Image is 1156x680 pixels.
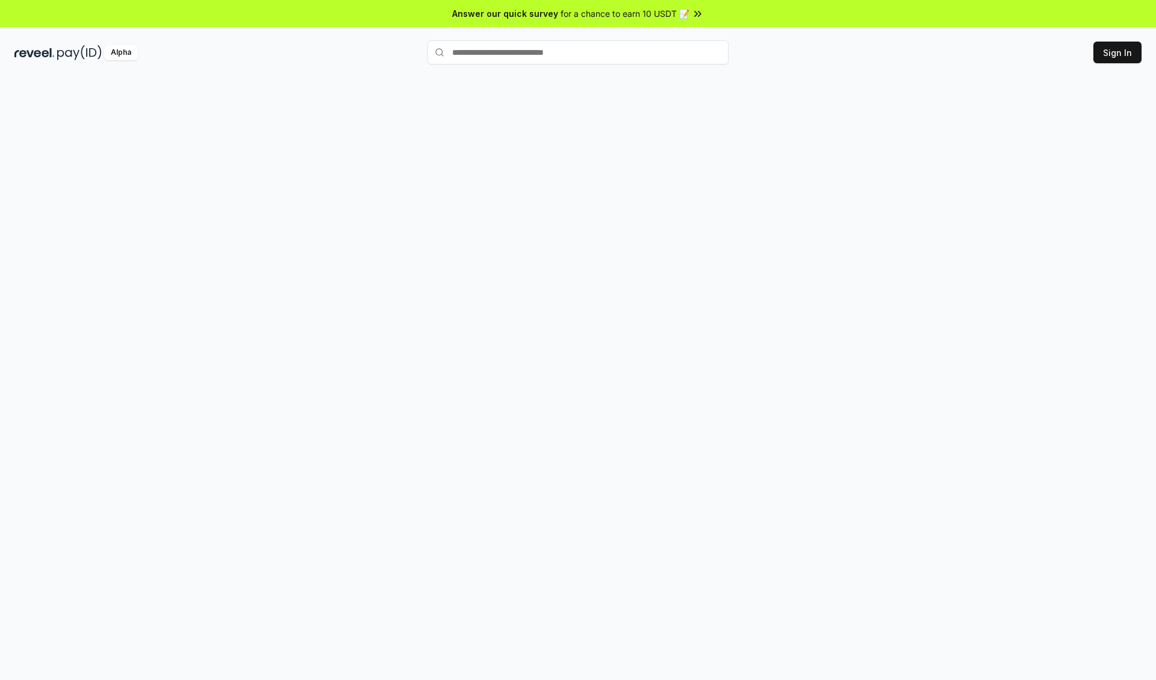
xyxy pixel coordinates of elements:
span: for a chance to earn 10 USDT 📝 [561,7,689,20]
span: Answer our quick survey [452,7,558,20]
img: pay_id [57,45,102,60]
button: Sign In [1093,42,1142,63]
img: reveel_dark [14,45,55,60]
div: Alpha [104,45,138,60]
